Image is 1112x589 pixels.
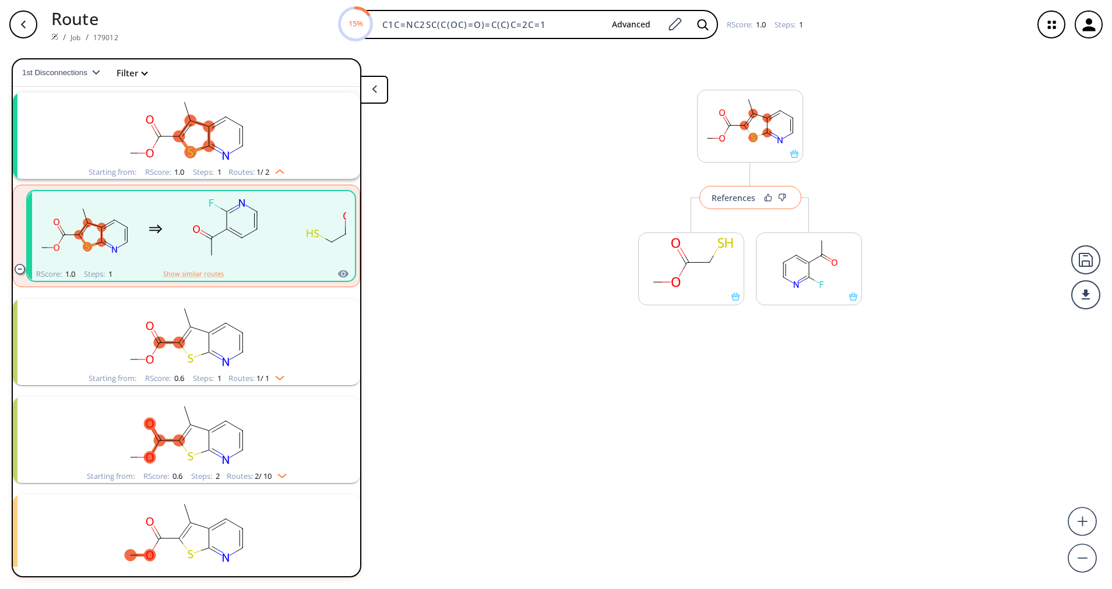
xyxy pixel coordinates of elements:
[143,472,182,480] div: RScore :
[173,167,184,177] span: 1.0
[639,233,744,292] svg: COC(=O)CS
[35,495,338,567] svg: COC(=O)c1sc2ncccc2c1C
[171,471,182,481] span: 0.6
[93,33,118,43] a: 179012
[756,233,861,292] svg: CC(=O)c1cccnc1F
[754,19,766,30] span: 1.0
[84,270,112,278] div: Steps :
[35,299,338,372] svg: COC(=O)c1sc2ncccc2c1C
[22,68,92,77] span: 1st Disconnections
[216,373,221,383] span: 1
[22,59,110,87] button: 1st Disconnections
[86,31,89,43] li: /
[110,69,147,77] button: Filter
[256,168,269,176] span: 1 / 2
[89,168,136,176] div: Starting from:
[228,168,284,176] div: Routes:
[698,90,803,150] svg: COC(=O)c1sc2ncccc2c1C
[193,375,221,382] div: Steps :
[699,186,801,209] button: References
[191,472,220,480] div: Steps :
[228,375,284,382] div: Routes:
[291,193,396,266] svg: COC(=O)CS
[775,21,803,29] div: Steps :
[269,165,284,174] img: Up
[51,33,58,40] img: Spaya logo
[375,19,603,30] input: Enter SMILES
[87,472,135,480] div: Starting from:
[145,375,184,382] div: RScore :
[35,93,338,165] svg: COC(=O)c1sc2ncccc2c1C
[36,270,75,278] div: RScore :
[255,472,272,480] span: 2 / 10
[63,31,66,43] li: /
[64,269,75,279] span: 1.0
[32,193,137,266] svg: COC(=O)c1sc2ncccc2c1C
[71,33,80,43] a: Job
[348,18,363,29] text: 15%
[712,194,755,202] div: References
[193,168,221,176] div: Steps :
[214,471,220,481] span: 2
[163,269,224,279] button: Show similar routes
[256,375,269,382] span: 1 / 1
[173,373,184,383] span: 0.6
[216,167,221,177] span: 1
[227,472,287,480] div: Routes:
[145,168,184,176] div: RScore :
[272,469,287,478] img: Down
[107,269,112,279] span: 1
[89,375,136,382] div: Starting from:
[269,371,284,380] img: Down
[797,19,803,30] span: 1
[603,14,660,36] button: Advanced
[174,193,279,266] svg: CC(=O)c1cccnc1F
[727,21,766,29] div: RScore :
[35,397,338,470] svg: COC(=O)c1sc2ncccc2c1C
[51,6,118,31] p: Route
